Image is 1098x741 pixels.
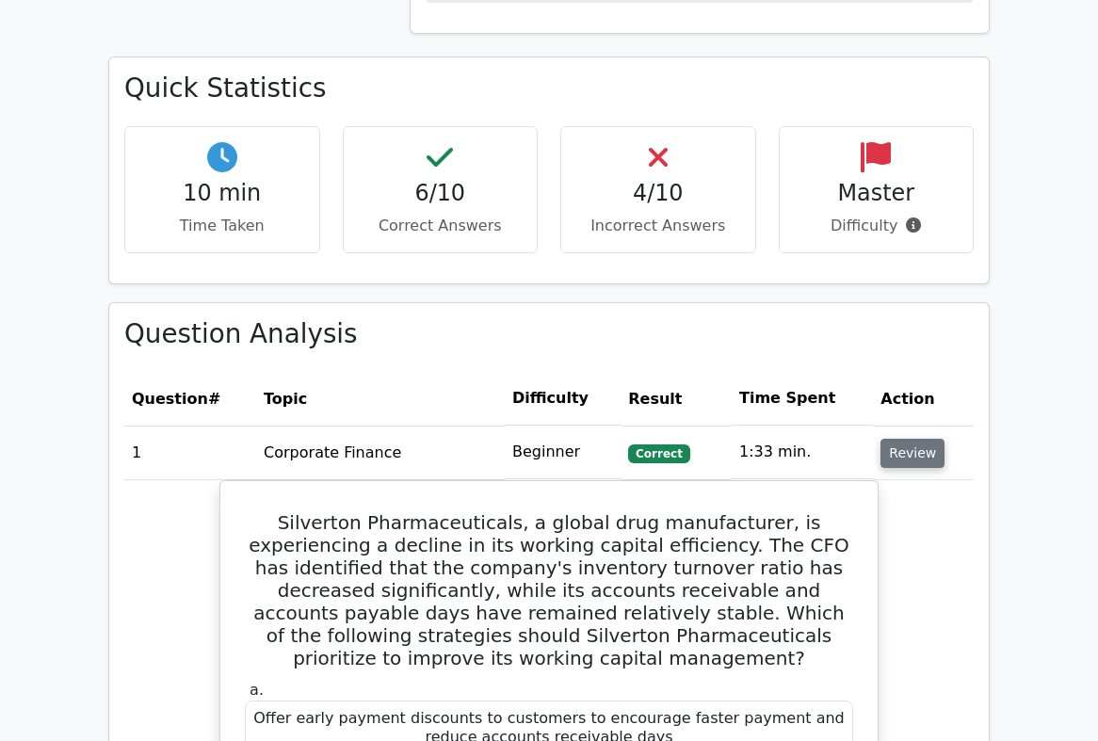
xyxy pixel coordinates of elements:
h4: 6/10 [359,180,523,207]
h5: Silverton Pharmaceuticals, a global drug manufacturer, is experiencing a decline in its working c... [243,511,855,669]
th: Time Spent [732,372,873,426]
h4: 10 min [140,180,304,207]
th: Action [873,372,974,426]
span: Question [132,390,208,408]
p: Time Taken [140,215,304,237]
h3: Quick Statistics [124,72,974,104]
h4: 4/10 [576,180,740,207]
td: 1 [124,426,256,479]
th: Result [621,372,732,426]
p: Correct Answers [359,215,523,237]
span: Correct [628,444,689,463]
span: a. [250,681,264,699]
td: Beginner [505,426,621,479]
th: Difficulty [505,372,621,426]
th: Topic [256,372,505,426]
h4: Master [795,180,959,207]
p: Incorrect Answers [576,215,740,237]
th: # [124,372,256,426]
td: 1:33 min. [732,426,873,479]
button: Review [880,439,945,468]
td: Corporate Finance [256,426,505,479]
p: Difficulty [795,215,959,237]
h3: Question Analysis [124,318,974,349]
